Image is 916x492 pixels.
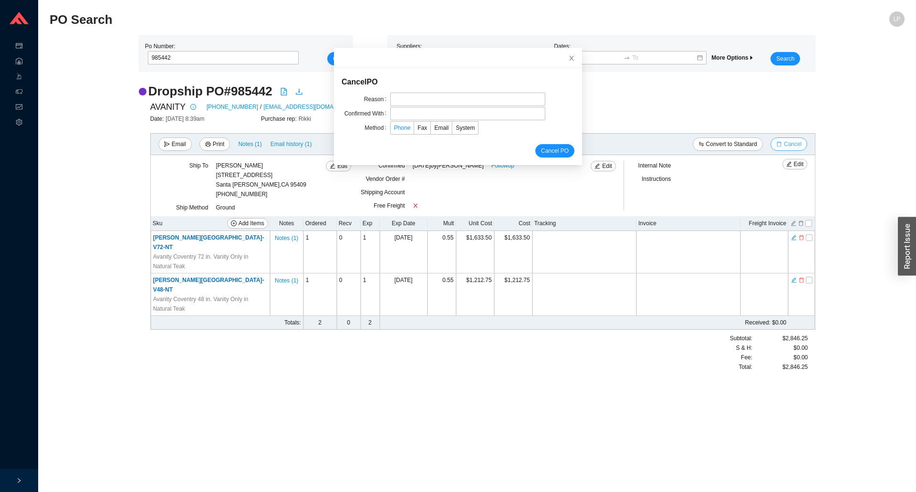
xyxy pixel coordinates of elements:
th: Ordered [303,216,337,231]
span: to [624,54,630,61]
button: plus-circleAdd Items [227,218,268,229]
th: Tracking [532,216,636,231]
span: Received: [745,319,770,326]
span: edit [791,277,797,283]
button: Email history (1) [270,137,312,151]
span: Date: [150,115,166,122]
button: swapConvert to Standard [693,137,763,151]
td: 0.55 [427,231,456,273]
button: delete [798,233,805,240]
span: Instructions [642,176,671,182]
th: Recv [337,216,361,231]
button: editEdit [782,159,808,169]
span: Internal Note [638,162,671,169]
span: Email history (1) [271,139,312,149]
label: Reason [364,93,390,106]
span: Edit [602,161,612,171]
th: Exp Date [380,216,427,231]
td: 1 [361,231,380,273]
button: delete [798,219,804,226]
th: Notes [270,216,303,231]
td: 1 [303,273,337,316]
a: file-pdf [280,88,288,97]
span: Ground [216,204,235,211]
td: [DATE] [380,231,427,273]
td: 0 [337,231,361,273]
th: Mult [427,216,456,231]
a: [PHONE_NUMBER] [207,102,258,112]
span: swap [698,141,704,148]
div: $2,846.25 [752,362,808,372]
span: Email [434,125,448,131]
button: edit [791,233,797,240]
span: printer [205,141,211,148]
button: Close [561,48,582,69]
span: Edit [337,161,347,171]
button: Notes (1) [238,139,262,146]
input: To [632,53,696,63]
span: Ship Method [176,204,208,211]
span: close [568,55,575,62]
span: [PERSON_NAME][GEOGRAPHIC_DATA]-V48-NT [153,277,264,293]
span: info-circle [188,104,198,110]
button: Cancel PO [535,144,574,157]
button: edit [791,276,797,283]
button: edit [790,219,797,226]
div: [PHONE_NUMBER] [216,161,306,199]
span: Subtotal: [730,334,752,343]
span: [PERSON_NAME][GEOGRAPHIC_DATA]-V72-NT [153,234,264,251]
span: AVANITY [150,100,186,114]
span: swap-right [624,54,630,61]
button: deleteCancel [770,137,807,151]
button: Notes (1) [274,233,299,240]
span: setting [16,115,22,131]
span: Fee : [741,353,752,362]
span: Avanity Coventry 72 in. Vanity Only in Natural Teak [153,252,268,271]
th: Unit Cost [456,216,494,231]
span: credit-card [16,39,22,54]
span: Ship To [189,162,208,169]
span: [DATE] by [PERSON_NAME] [413,161,484,170]
span: edit [791,234,797,241]
label: Method [364,121,390,135]
span: More Options [711,54,754,61]
a: [EMAIL_ADDRESS][DOMAIN_NAME] [263,102,360,112]
span: Free Freight [374,202,405,209]
td: 0 [337,316,361,330]
button: editEdit [326,161,351,171]
span: Convert to Standard [706,139,757,149]
div: Dates: [552,42,709,65]
span: delete [799,277,804,283]
th: Exp [361,216,380,231]
div: Sku [153,218,268,229]
div: $2,846.25 [752,334,808,343]
a: download [295,88,303,97]
td: 1 [361,273,380,316]
span: $0.00 [793,353,808,362]
h2: PO Search [50,11,691,28]
div: Suppliers: [394,42,552,65]
span: LP [894,11,901,27]
td: $1,212.75 [494,273,532,316]
span: delete [799,234,804,241]
td: $0.00 [427,316,789,330]
span: Notes ( 1 ) [275,276,298,285]
button: editEdit [591,161,616,171]
span: Shipping Account [361,189,405,196]
span: send [164,141,170,148]
span: Purchase rep: [261,115,299,122]
span: Print [213,139,225,149]
span: delete [776,141,782,148]
span: Totals: [284,319,301,326]
span: Add Items [239,219,264,228]
span: Vendor Order # [366,176,405,182]
button: Go [327,52,346,65]
th: Invoice [636,216,740,231]
td: 0.55 [427,273,456,316]
span: Cancel PO [541,146,569,156]
span: Phone [394,125,411,131]
span: Total: [739,362,752,372]
div: Cancel PO [342,76,574,89]
button: sendEmail [158,137,192,151]
span: download [295,88,303,95]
